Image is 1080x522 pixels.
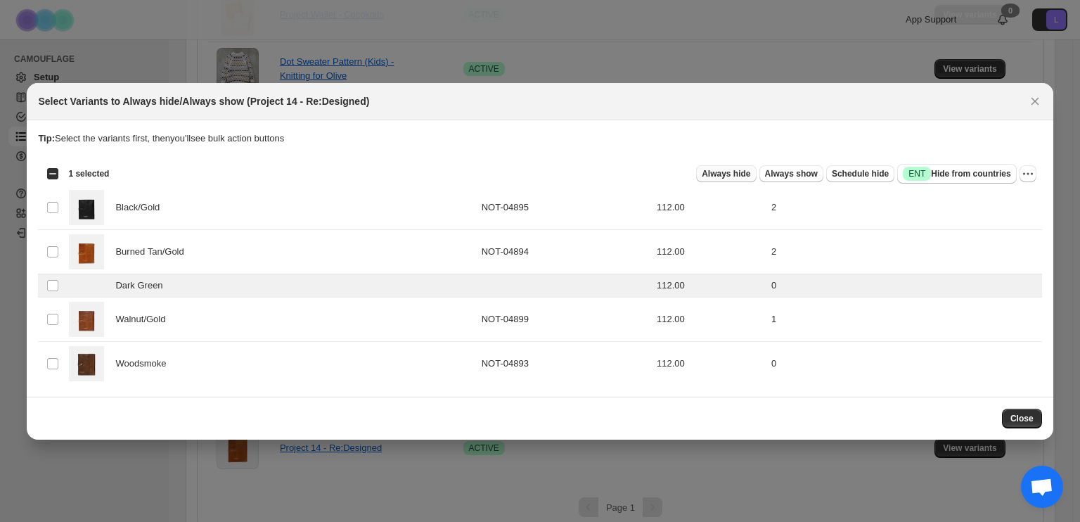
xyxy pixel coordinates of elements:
[652,229,767,274] td: 112.00
[115,245,191,259] span: Burned Tan/Gold
[1010,413,1034,424] span: Close
[652,185,767,229] td: 112.00
[1021,466,1063,508] a: Open chat
[68,168,109,179] span: 1 selected
[908,168,925,179] span: ENT
[1002,409,1042,428] button: Close
[767,274,1042,297] td: 0
[115,279,170,293] span: Dark Green
[903,167,1010,181] span: Hide from countries
[765,168,818,179] span: Always show
[38,94,369,108] h2: Select Variants to Always hide/Always show (Project 14 - Re:Designed)
[1020,165,1036,182] button: More actions
[652,274,767,297] td: 112.00
[702,168,750,179] span: Always hide
[69,190,104,225] img: Project_14_Black_Gold.jpg
[767,341,1042,386] td: 0
[115,357,174,371] span: Woodsmoke
[696,165,756,182] button: Always hide
[1025,91,1045,111] button: Close
[767,297,1042,341] td: 1
[38,133,55,144] strong: Tip:
[69,346,104,381] img: Project_14_Woodsmoke.jpg
[767,185,1042,229] td: 2
[477,229,652,274] td: NOT-04894
[69,234,104,269] img: Project_14_Burned_Tan_Gold.jpg
[115,312,173,326] span: Walnut/Gold
[767,229,1042,274] td: 2
[897,164,1016,184] button: SuccessENTHide from countries
[652,341,767,386] td: 112.00
[826,165,894,182] button: Schedule hide
[832,168,889,179] span: Schedule hide
[759,165,823,182] button: Always show
[477,297,652,341] td: NOT-04899
[477,341,652,386] td: NOT-04893
[69,302,104,337] img: Project_14_Walnut_Gold.jpg
[477,185,652,229] td: NOT-04895
[38,132,1041,146] p: Select the variants first, then you'll see bulk action buttons
[115,200,167,215] span: Black/Gold
[652,297,767,341] td: 112.00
